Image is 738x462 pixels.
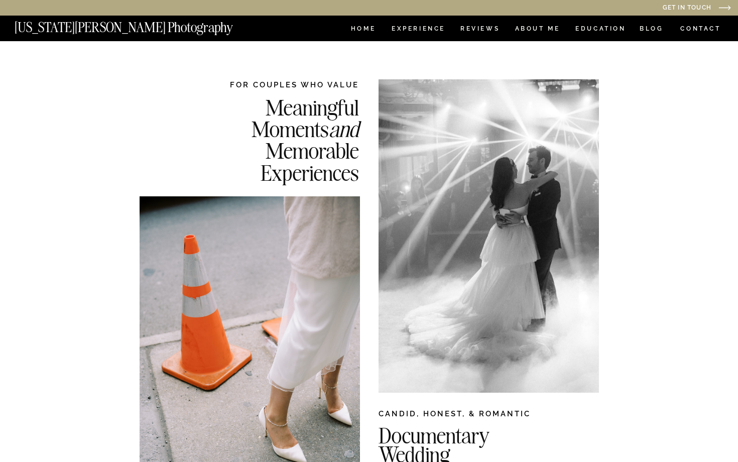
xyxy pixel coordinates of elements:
h2: FOR COUPLES WHO VALUE [200,79,359,90]
a: REVIEWS [460,26,498,34]
a: ABOUT ME [515,26,560,34]
h2: CANDID, HONEST, & ROMANTIC [379,408,599,423]
h2: Meaningful Moments Memorable Experiences [200,96,359,182]
a: CONTACT [680,23,721,34]
a: [US_STATE][PERSON_NAME] Photography [15,21,267,29]
a: Get in Touch [560,5,711,12]
a: BLOG [640,26,664,34]
a: EDUCATION [574,26,627,34]
a: Experience [392,26,444,34]
i: and [329,115,359,143]
a: HOME [349,26,378,34]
